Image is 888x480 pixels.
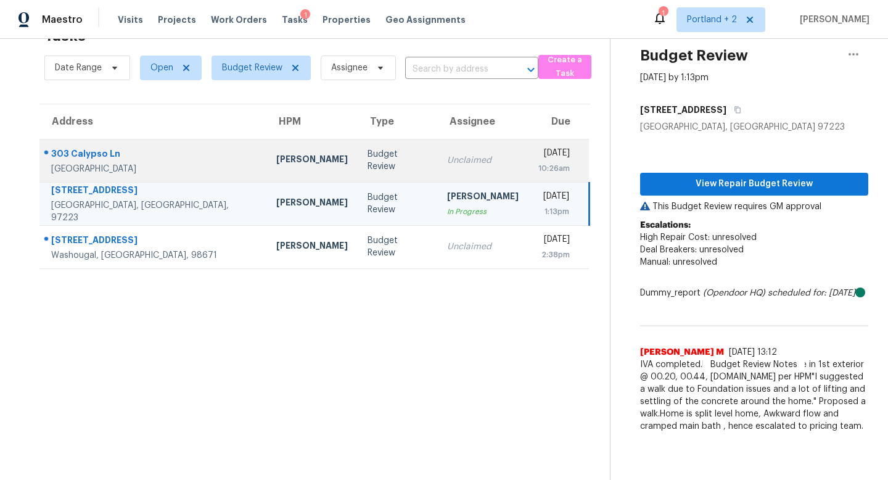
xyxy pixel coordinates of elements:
[211,14,267,26] span: Work Orders
[55,62,102,74] span: Date Range
[640,258,717,267] span: Manual: unresolved
[538,205,569,218] div: 1:13pm
[300,9,310,22] div: 1
[640,104,726,116] h5: [STREET_ADDRESS]
[538,190,569,205] div: [DATE]
[266,104,358,139] th: HPM
[640,246,744,254] span: Deal Breakers: unresolved
[51,199,257,224] div: [GEOGRAPHIC_DATA], [GEOGRAPHIC_DATA], 97223
[158,14,196,26] span: Projects
[640,233,757,242] span: High Repair Cost: unresolved
[659,7,667,20] div: 1
[640,221,691,230] b: Escalations:
[640,173,868,196] button: View Repair Budget Review
[447,241,519,253] div: Unclaimed
[368,191,427,216] div: Budget Review
[44,30,86,42] h2: Tasks
[51,147,257,163] div: 303 Calypso Ln
[640,49,748,62] h2: Budget Review
[640,201,868,213] p: This Budget Review requires GM approval
[538,162,570,175] div: 10:26am
[276,196,348,212] div: [PERSON_NAME]
[118,14,143,26] span: Visits
[368,148,427,173] div: Budget Review
[331,62,368,74] span: Assignee
[447,154,519,167] div: Unclaimed
[276,239,348,255] div: [PERSON_NAME]
[150,62,173,74] span: Open
[358,104,437,139] th: Type
[405,60,504,79] input: Search by address
[42,14,83,26] span: Maestro
[726,99,743,121] button: Copy Address
[368,234,427,259] div: Budget Review
[51,234,257,249] div: [STREET_ADDRESS]
[222,62,282,74] span: Budget Review
[538,55,591,79] button: Create a Task
[538,147,570,162] div: [DATE]
[640,358,868,432] span: IVA completed.Possible foundation issue in 1st exterior @ 00.20, 00.44, [DOMAIN_NAME] per HPM"I s...
[640,346,724,358] span: [PERSON_NAME] M
[650,176,858,192] span: View Repair Budget Review
[447,190,519,205] div: [PERSON_NAME]
[39,104,266,139] th: Address
[282,15,308,24] span: Tasks
[51,184,257,199] div: [STREET_ADDRESS]
[703,289,765,297] i: (Opendoor HQ)
[522,61,540,78] button: Open
[768,289,855,297] i: scheduled for: [DATE]
[323,14,371,26] span: Properties
[51,163,257,175] div: [GEOGRAPHIC_DATA]
[640,121,868,133] div: [GEOGRAPHIC_DATA], [GEOGRAPHIC_DATA] 97223
[447,205,519,218] div: In Progress
[538,233,570,249] div: [DATE]
[640,287,868,299] div: Dummy_report
[640,72,709,84] div: [DATE] by 1:13pm
[385,14,466,26] span: Geo Assignments
[51,249,257,262] div: Washougal, [GEOGRAPHIC_DATA], 98671
[538,249,570,261] div: 2:38pm
[687,14,737,26] span: Portland + 2
[528,104,589,139] th: Due
[437,104,528,139] th: Assignee
[276,153,348,168] div: [PERSON_NAME]
[795,14,869,26] span: [PERSON_NAME]
[703,358,805,371] span: Budget Review Notes
[545,53,585,81] span: Create a Task
[729,348,777,357] span: [DATE] 13:12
